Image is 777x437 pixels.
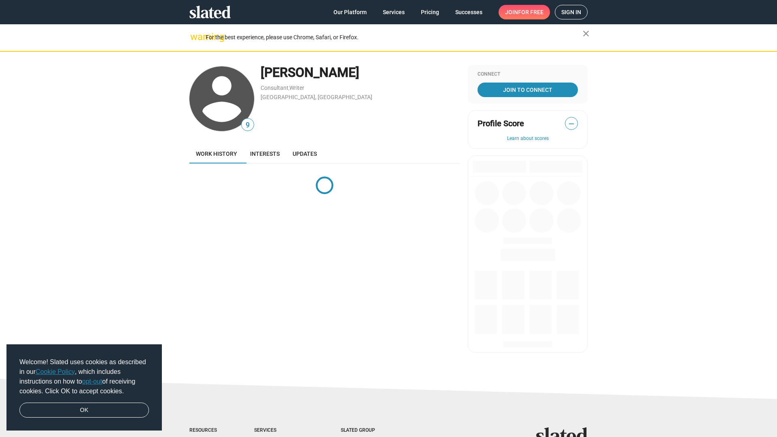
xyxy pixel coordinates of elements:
div: Slated Group [341,427,396,434]
a: [GEOGRAPHIC_DATA], [GEOGRAPHIC_DATA] [261,94,372,100]
span: Successes [455,5,482,19]
a: Join To Connect [478,83,578,97]
a: Pricing [414,5,446,19]
div: [PERSON_NAME] [261,64,460,81]
mat-icon: close [581,29,591,38]
a: Work history [189,144,244,163]
span: — [565,119,577,129]
a: dismiss cookie message [19,403,149,418]
span: for free [518,5,543,19]
a: Our Platform [327,5,373,19]
span: Updates [293,151,317,157]
a: Joinfor free [499,5,550,19]
span: Join [505,5,543,19]
button: Learn about scores [478,136,578,142]
a: Successes [449,5,489,19]
span: Pricing [421,5,439,19]
span: 9 [242,120,254,131]
a: Updates [286,144,323,163]
div: cookieconsent [6,344,162,431]
span: Services [383,5,405,19]
div: Connect [478,71,578,78]
a: Writer [289,85,304,91]
span: Profile Score [478,118,524,129]
span: Interests [250,151,280,157]
span: Welcome! Slated uses cookies as described in our , which includes instructions on how to of recei... [19,357,149,396]
span: , [289,86,289,91]
span: Work history [196,151,237,157]
a: Cookie Policy [36,368,75,375]
span: Sign in [561,5,581,19]
div: For the best experience, please use Chrome, Safari, or Firefox. [206,32,583,43]
div: Resources [189,427,222,434]
a: Services [376,5,411,19]
a: Interests [244,144,286,163]
span: Join To Connect [479,83,576,97]
div: Services [254,427,308,434]
a: opt-out [82,378,102,385]
span: Our Platform [333,5,367,19]
a: Sign in [555,5,588,19]
mat-icon: warning [190,32,200,42]
a: Consultant [261,85,289,91]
